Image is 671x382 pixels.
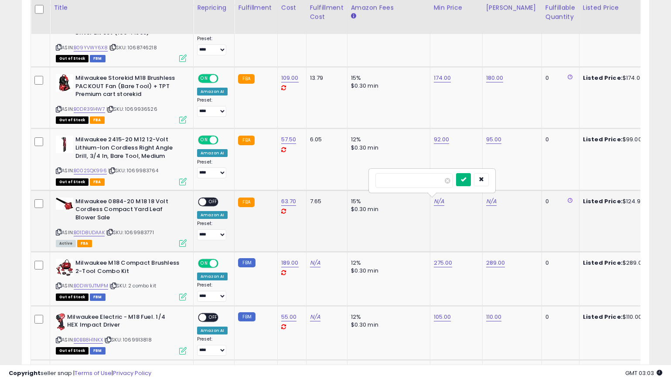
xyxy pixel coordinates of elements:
div: Amazon AI [197,327,228,334]
small: FBM [238,258,255,267]
b: Milwaukee 2415-20 M12 12-Volt Lithium-Ion Cordless Right Angle Drill, 3/4 In, Bare Tool, Medium [75,136,181,162]
div: ASIN: [56,198,187,246]
div: $0.30 min [351,82,423,90]
span: OFF [206,198,220,205]
div: Preset: [197,159,228,179]
div: $99.00 [583,136,655,143]
span: ON [199,260,210,267]
div: Amazon AI [197,88,228,95]
div: ASIN: [56,136,187,184]
div: $124.99 [583,198,655,205]
a: N/A [486,197,497,206]
div: 12% [351,136,423,143]
span: FBM [90,55,106,62]
small: FBM [238,312,255,321]
a: Privacy Policy [113,369,151,377]
a: 174.00 [434,74,451,82]
span: | SKU: 2 combo kit [109,282,156,289]
span: OFF [217,136,231,144]
div: [PERSON_NAME] [486,3,538,12]
span: FBA [77,240,92,247]
a: 55.00 [281,313,297,321]
div: $0.30 min [351,205,423,213]
div: 0 [545,313,572,321]
div: seller snap | | [9,369,151,378]
b: Listed Price: [583,313,623,321]
span: FBA [90,178,105,186]
a: 95.00 [486,135,502,144]
div: Fulfillable Quantity [545,3,576,21]
a: 105.00 [434,313,451,321]
div: 6.05 [310,136,341,143]
div: Fulfillment [238,3,273,12]
img: 31KNF-24edL._SL40_.jpg [56,313,65,331]
div: Min Price [434,3,479,12]
img: 41+XBTUvCtL._SL40_.jpg [56,259,73,276]
div: Fulfillment Cost [310,3,344,21]
a: 275.00 [434,259,453,267]
span: FBM [90,347,106,355]
div: 12% [351,313,423,321]
span: | SKU: 1069983764 [108,167,158,174]
a: Terms of Use [75,369,112,377]
img: 41xxpqhp5GL._SL40_.jpg [56,74,73,92]
span: All listings currently available for purchase on Amazon [56,240,76,247]
div: 0 [545,74,572,82]
b: Listed Price: [583,74,623,82]
div: $0.30 min [351,267,423,275]
div: $289.00 [583,259,655,267]
div: Title [54,3,190,12]
a: 63.70 [281,197,296,206]
div: $0.30 min [351,144,423,152]
span: All listings that are currently out of stock and unavailable for purchase on Amazon [56,55,89,62]
div: Amazon AI [197,211,228,219]
div: 0 [545,259,572,267]
span: ON [199,75,210,82]
small: FBA [238,74,254,84]
a: N/A [310,313,320,321]
div: 12% [351,259,423,267]
div: $110.00 [583,313,655,321]
a: 110.00 [486,313,502,321]
img: 31ZheDGgzNS._SL40_.jpg [56,198,73,210]
div: Preset: [197,36,228,55]
div: Amazon AI [197,149,228,157]
b: Listed Price: [583,197,623,205]
span: FBM [90,293,106,301]
div: 0 [545,136,572,143]
div: Listed Price [583,3,658,12]
small: Amazon Fees. [351,12,356,20]
b: Milwaukee Storekid M18 Brushless PACKOUT Fan (Bare Tool) + TPT Premium cart storekid [75,74,181,101]
span: | SKU: 1069913818 [104,336,152,343]
b: Milwaukee Electric - M18 Fuel. 1/4 HEX Impact Driver [67,313,173,331]
div: Amazon AI [197,273,228,280]
a: 289.00 [486,259,505,267]
img: 31AdElR0p8L._SL40_.jpg [56,136,73,153]
div: 15% [351,198,423,205]
a: B01D8UDAAK [74,229,105,236]
span: All listings that are currently out of stock and unavailable for purchase on Amazon [56,293,89,301]
div: $174.00 [583,74,655,82]
small: FBA [238,198,254,207]
a: B002SQK996 [74,167,107,174]
div: 0 [545,198,572,205]
span: All listings that are currently out of stock and unavailable for purchase on Amazon [56,178,89,186]
div: 7.65 [310,198,341,205]
b: Listed Price: [583,259,623,267]
a: 189.00 [281,259,299,267]
span: 2025-08-18 03:03 GMT [625,369,662,377]
a: 180.00 [486,74,504,82]
div: ASIN: [56,13,187,61]
div: Preset: [197,221,228,240]
a: B0DW9JTMPM [74,282,108,290]
span: OFF [217,75,231,82]
div: $0.30 min [351,321,423,329]
a: B09YVWY6X8 [74,44,108,51]
span: | SKU: 1068746218 [109,44,157,51]
div: ASIN: [56,74,187,123]
div: Cost [281,3,303,12]
div: Repricing [197,3,231,12]
a: N/A [434,197,444,206]
div: 13.79 [310,74,341,82]
a: N/A [310,259,320,267]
